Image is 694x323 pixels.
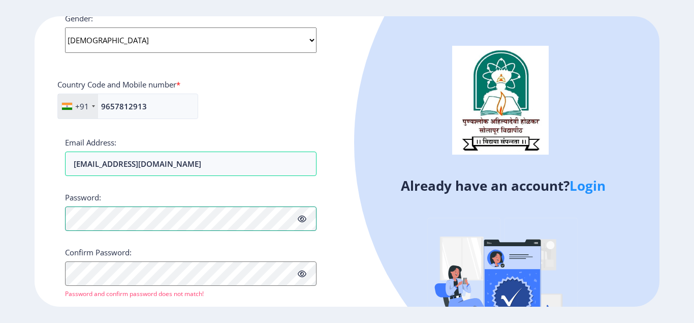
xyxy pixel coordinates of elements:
[57,79,180,90] label: Country Code and Mobile number
[570,177,606,195] a: Login
[65,137,116,148] label: Email Address:
[65,290,317,298] p: Password and confirm password does not match!
[65,192,101,202] label: Password:
[58,94,98,119] div: India (भारत): +91
[452,46,549,155] img: logo
[65,13,93,23] label: Gender:
[75,101,89,111] div: +91
[65,247,132,257] label: Confirm Password:
[65,152,317,176] input: Email address
[57,94,198,119] input: Mobile No
[355,178,652,194] h4: Already have an account?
